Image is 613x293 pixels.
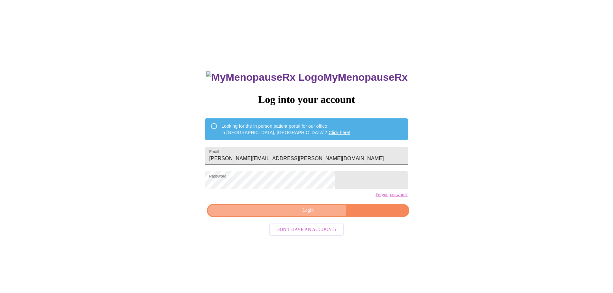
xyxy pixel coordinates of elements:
img: MyMenopauseRx Logo [206,71,323,83]
span: Don't have an account? [276,226,337,234]
button: Don't have an account? [269,224,344,236]
a: Forgot password? [376,192,408,197]
h3: MyMenopauseRx [206,71,408,83]
a: Click here! [329,130,350,135]
button: Login [207,204,409,217]
div: Looking for the in person patient portal for our office in [GEOGRAPHIC_DATA], [GEOGRAPHIC_DATA]? [221,120,350,138]
h3: Log into your account [205,94,407,105]
span: Login [214,206,402,215]
a: Don't have an account? [268,226,345,232]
